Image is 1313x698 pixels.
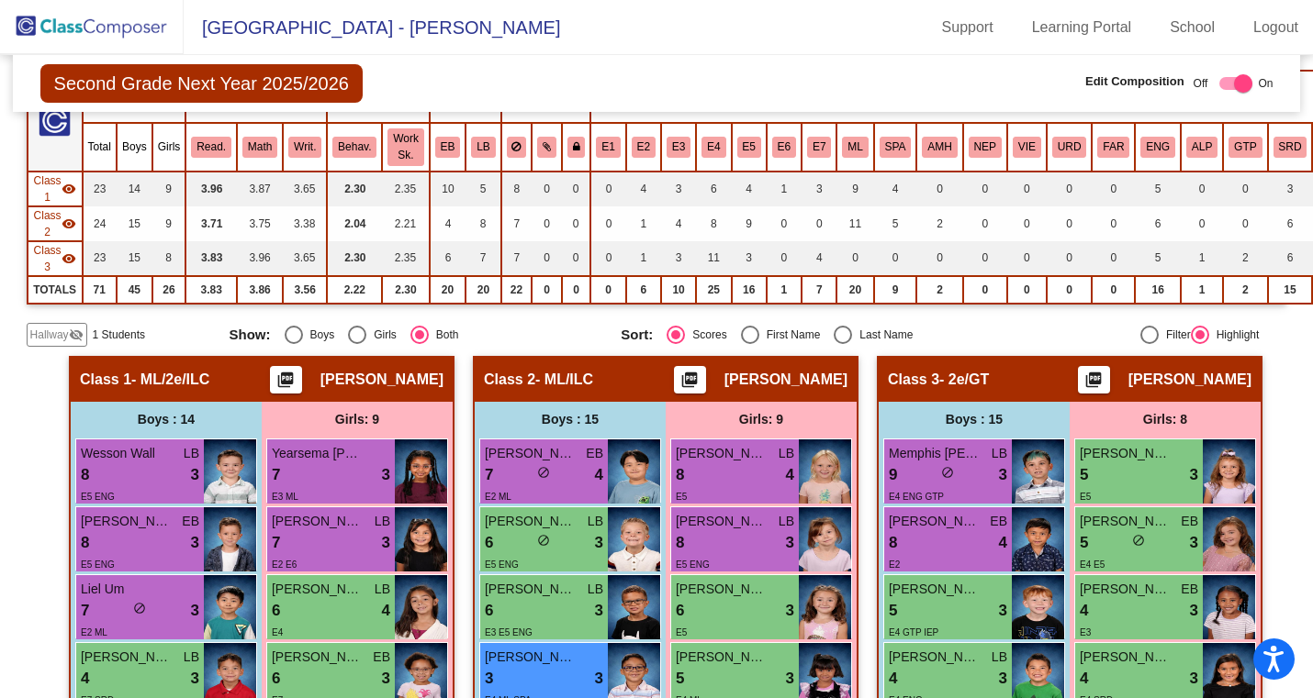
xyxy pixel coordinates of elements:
td: 23 [83,172,117,206]
div: Both [429,327,459,343]
th: Total [83,123,117,171]
mat-icon: picture_as_pdf [1083,371,1105,396]
td: TOTALS [28,276,83,304]
a: Logout [1239,13,1313,42]
span: Sort: [621,327,653,343]
th: Gifted and Talented Pool [1223,123,1267,171]
span: Hallway [30,327,69,343]
button: EB [435,137,461,157]
span: [PERSON_NAME] [PERSON_NAME] [485,512,577,531]
button: Print Students Details [1078,366,1110,393]
td: 0 [562,276,591,304]
span: E4 ENG GTP [889,492,944,502]
span: 3 [382,531,390,555]
td: 6 [430,241,466,276]
span: 9 [889,463,897,487]
th: Asian [626,123,661,171]
div: Girls: 9 [262,402,453,438]
td: 0 [1092,206,1135,241]
td: 0 [1047,206,1093,241]
td: 0 [767,241,802,276]
span: LB [992,444,1007,463]
span: [PERSON_NAME] [1080,444,1172,463]
td: 6 [1268,206,1313,241]
th: American Indian or Alaska Native [590,123,625,171]
span: [GEOGRAPHIC_DATA] - [PERSON_NAME] [184,13,560,42]
td: 0 [1007,206,1047,241]
td: 7 [466,241,500,276]
td: 16 [732,276,767,304]
span: E4 E5 [1080,560,1105,570]
td: 9 [836,172,873,206]
td: 0 [562,206,591,241]
td: 2.04 [327,206,382,241]
span: 8 [889,531,897,555]
span: Class 1 [34,172,62,205]
td: 9 [152,172,186,206]
th: Native Hawaiian or Other Pacific Islander [767,123,802,171]
button: LB [471,137,495,157]
div: Boys : 15 [879,402,1070,438]
span: Yearsema [PERSON_NAME] [272,444,364,463]
div: Highlight [1209,327,1260,343]
span: Wesson Wall [81,444,173,463]
span: Class 1 [80,371,131,389]
td: 0 [590,206,625,241]
mat-icon: visibility [62,216,76,231]
td: 0 [1223,206,1267,241]
th: Home Language - Urdu [1047,123,1093,171]
td: 0 [562,241,591,276]
span: 3 [191,531,199,555]
th: Multi-Lingual Learner [836,123,873,171]
td: 5 [1135,241,1181,276]
span: Off [1194,75,1208,92]
span: LB [375,580,390,599]
a: Learning Portal [1017,13,1147,42]
span: 3 [999,463,1007,487]
span: [PERSON_NAME] [676,580,768,599]
td: 15 [117,206,152,241]
span: E3 ML [272,492,298,502]
td: 4 [802,241,836,276]
td: 1 [767,276,802,304]
span: LB [779,444,794,463]
td: 2.35 [382,241,429,276]
td: 4 [732,172,767,206]
button: Behav. [332,137,376,157]
span: LB [588,512,603,531]
mat-radio-group: Select an option [621,326,999,344]
td: 8 [696,206,731,241]
div: Boys [303,327,335,343]
button: Print Students Details [270,366,302,393]
td: 1 [626,241,661,276]
span: 3 [1190,463,1198,487]
span: Class 2 [484,371,535,389]
span: Class 3 [888,371,939,389]
td: 0 [836,241,873,276]
mat-icon: picture_as_pdf [275,371,297,396]
th: Girls [152,123,186,171]
span: 3 [595,531,603,555]
span: 8 [81,463,89,487]
span: EB [1181,512,1198,531]
td: 2 [1223,276,1267,304]
td: 3.65 [283,172,327,206]
td: 9 [732,206,767,241]
span: E2 ML [485,492,511,502]
td: 3 [661,241,696,276]
td: Jami Salmeron - ML/ILC [28,206,83,241]
td: 0 [1047,276,1093,304]
span: - ML/ILC [535,371,593,389]
div: Scores [685,327,726,343]
span: [PERSON_NAME] [PERSON_NAME] [272,512,364,531]
td: 16 [1135,276,1181,304]
button: ALP [1186,137,1218,157]
td: 2.30 [382,276,429,304]
td: 9 [152,206,186,241]
td: 0 [1181,172,1223,206]
td: 7 [501,206,533,241]
td: 1 [1181,241,1223,276]
div: Girls: 8 [1070,402,1261,438]
span: [PERSON_NAME] [889,580,981,599]
button: Read. [191,137,231,157]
